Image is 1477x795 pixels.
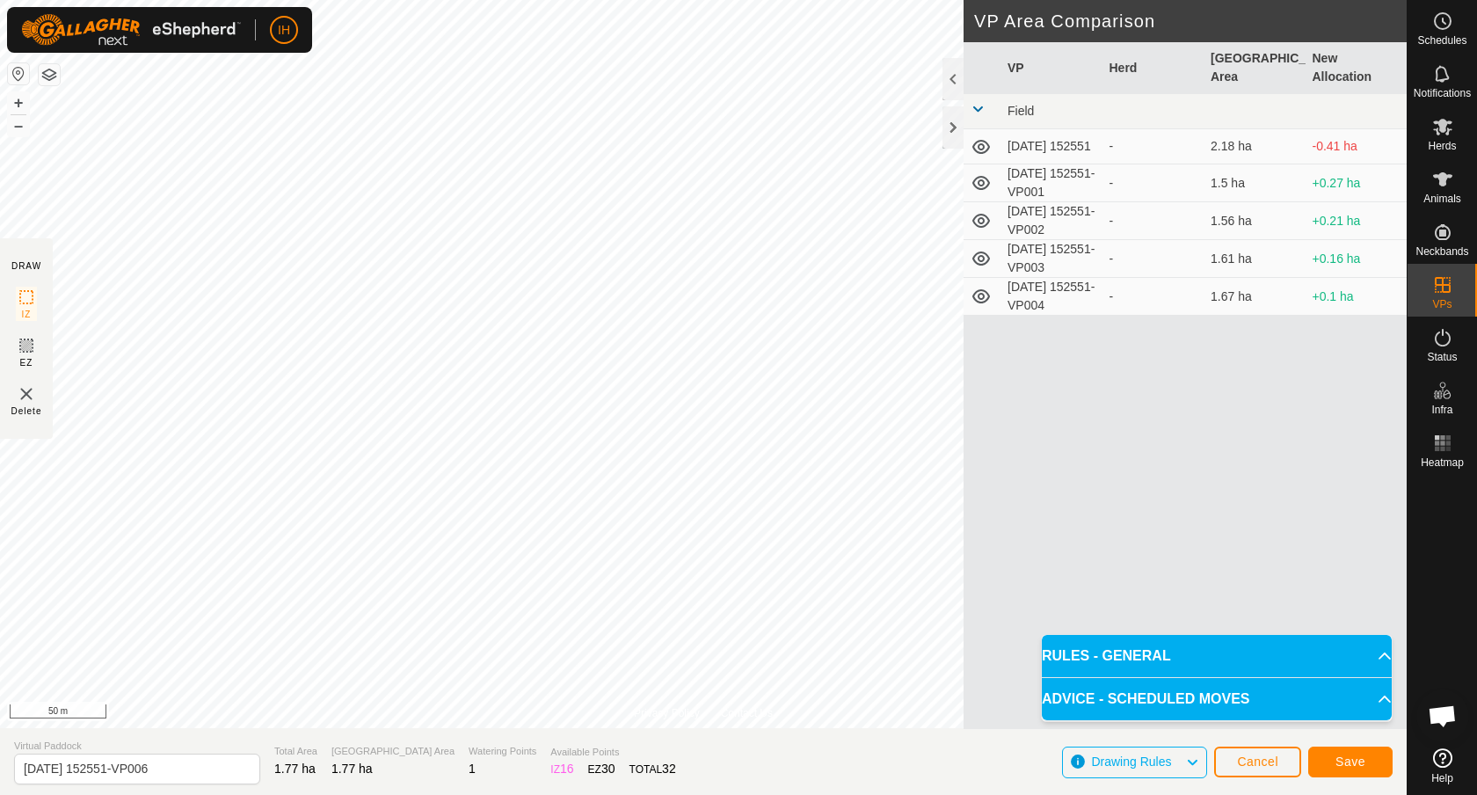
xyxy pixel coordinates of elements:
span: Schedules [1417,35,1466,46]
td: 1.56 ha [1204,202,1306,240]
td: +0.1 ha [1306,278,1408,316]
button: Save [1308,747,1393,777]
td: 1.67 ha [1204,278,1306,316]
span: Watering Points [469,744,536,759]
span: VPs [1432,299,1452,310]
div: - [1110,212,1197,230]
h2: VP Area Comparison [974,11,1407,32]
p-accordion-header: ADVICE - SCHEDULED MOVES [1042,678,1392,720]
span: Infra [1431,405,1452,415]
td: [DATE] 152551-VP001 [1000,164,1102,202]
span: 1.77 ha [274,762,316,776]
span: Available Points [550,745,675,760]
img: VP [16,383,37,405]
td: 1.61 ha [1204,240,1306,278]
span: Field [1008,104,1034,118]
p-accordion-header: RULES - GENERAL [1042,635,1392,677]
span: Delete [11,405,42,418]
span: Cancel [1237,755,1278,769]
span: ADVICE - SCHEDULED MOVES [1042,689,1249,710]
span: Herds [1428,141,1456,151]
span: Drawing Rules [1091,755,1171,769]
div: - [1110,137,1197,156]
div: IZ [550,760,573,778]
span: EZ [20,356,33,369]
span: 16 [560,762,574,776]
button: Cancel [1214,747,1301,777]
td: [DATE] 152551-VP002 [1000,202,1102,240]
td: 1.5 ha [1204,164,1306,202]
span: Heatmap [1421,457,1464,468]
div: DRAW [11,259,41,273]
span: [GEOGRAPHIC_DATA] Area [331,744,455,759]
span: RULES - GENERAL [1042,645,1171,667]
td: +0.27 ha [1306,164,1408,202]
th: [GEOGRAPHIC_DATA] Area [1204,42,1306,94]
td: +0.21 ha [1306,202,1408,240]
img: Gallagher Logo [21,14,241,46]
button: Map Layers [39,64,60,85]
span: 1 [469,762,476,776]
span: Total Area [274,744,317,759]
th: New Allocation [1306,42,1408,94]
div: - [1110,250,1197,268]
a: Contact Us [721,705,773,721]
span: IH [278,21,290,40]
div: - [1110,288,1197,306]
td: [DATE] 152551-VP003 [1000,240,1102,278]
button: – [8,115,29,136]
div: EZ [588,760,615,778]
span: Neckbands [1415,246,1468,257]
div: - [1110,174,1197,193]
span: 30 [601,762,615,776]
span: Help [1431,773,1453,784]
td: [DATE] 152551 [1000,129,1102,164]
td: [DATE] 152551-VP004 [1000,278,1102,316]
button: Reset Map [8,63,29,84]
div: TOTAL [629,760,676,778]
span: IZ [22,308,32,321]
span: Status [1427,352,1457,362]
span: Save [1335,755,1365,769]
td: -0.41 ha [1306,129,1408,164]
td: +0.16 ha [1306,240,1408,278]
a: Help [1408,741,1477,791]
a: Privacy Policy [634,705,700,721]
span: Virtual Paddock [14,739,260,754]
th: VP [1000,42,1102,94]
td: 2.18 ha [1204,129,1306,164]
button: + [8,92,29,113]
span: 32 [662,762,676,776]
span: Animals [1423,193,1461,204]
th: Herd [1102,42,1204,94]
div: Open chat [1416,689,1469,742]
span: 1.77 ha [331,762,373,776]
span: Notifications [1414,88,1471,98]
